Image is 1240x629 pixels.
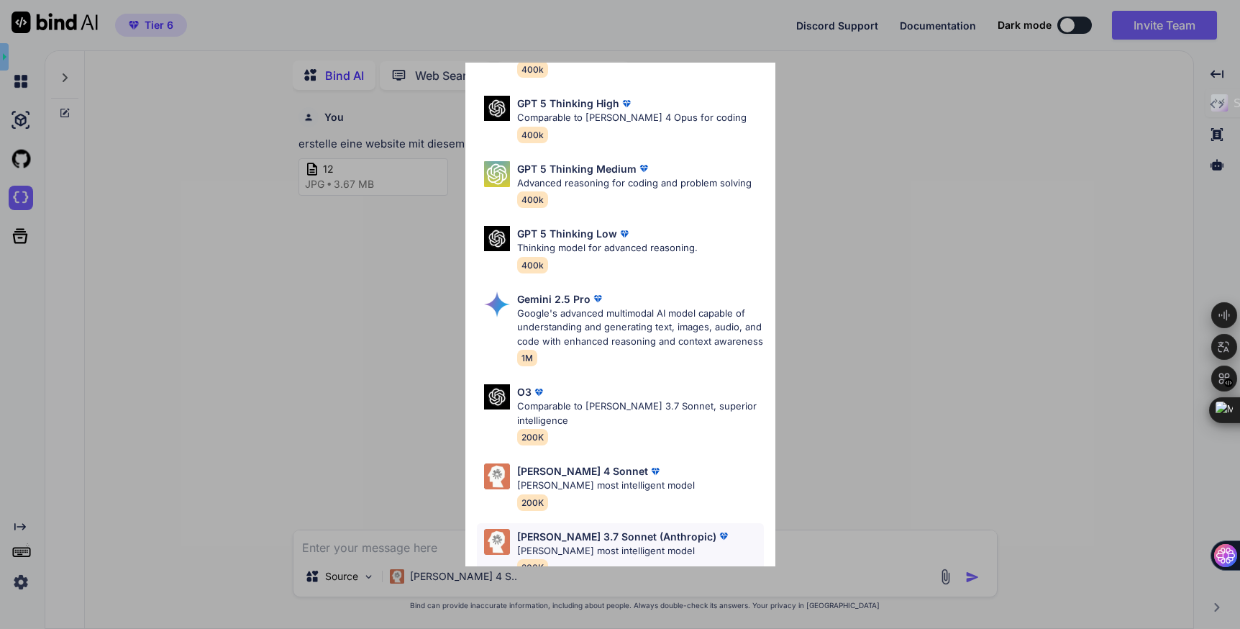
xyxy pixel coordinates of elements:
[517,241,698,255] p: Thinking model for advanced reasoning.
[517,429,548,445] span: 200K
[517,226,617,241] p: GPT 5 Thinking Low
[517,463,648,479] p: [PERSON_NAME] 4 Sonnet
[517,529,716,544] p: [PERSON_NAME] 3.7 Sonnet (Anthropic)
[517,384,532,399] p: O3
[517,127,548,143] span: 400k
[648,464,662,479] img: premium
[484,384,510,409] img: Pick Models
[484,529,510,555] img: Pick Models
[484,463,510,489] img: Pick Models
[517,191,548,208] span: 400k
[637,161,651,176] img: premium
[517,61,548,78] span: 400k
[517,161,637,176] p: GPT 5 Thinking Medium
[517,176,752,191] p: Advanced reasoning for coding and problem solving
[517,559,548,576] span: 200K
[532,385,546,399] img: premium
[517,494,548,511] span: 200K
[517,544,731,558] p: [PERSON_NAME] most intelligent model
[517,307,764,349] p: Google's advanced multimodal AI model capable of understanding and generating text, images, audio...
[716,529,731,543] img: premium
[484,291,510,317] img: Pick Models
[517,291,591,307] p: Gemini 2.5 Pro
[517,257,548,273] span: 400k
[517,399,764,427] p: Comparable to [PERSON_NAME] 3.7 Sonnet, superior intelligence
[484,226,510,251] img: Pick Models
[619,96,634,111] img: premium
[517,350,537,366] span: 1M
[617,227,632,241] img: premium
[484,161,510,187] img: Pick Models
[484,96,510,121] img: Pick Models
[517,96,619,111] p: GPT 5 Thinking High
[517,111,747,125] p: Comparable to [PERSON_NAME] 4 Opus for coding
[517,479,695,493] p: [PERSON_NAME] most intelligent model
[591,291,605,306] img: premium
